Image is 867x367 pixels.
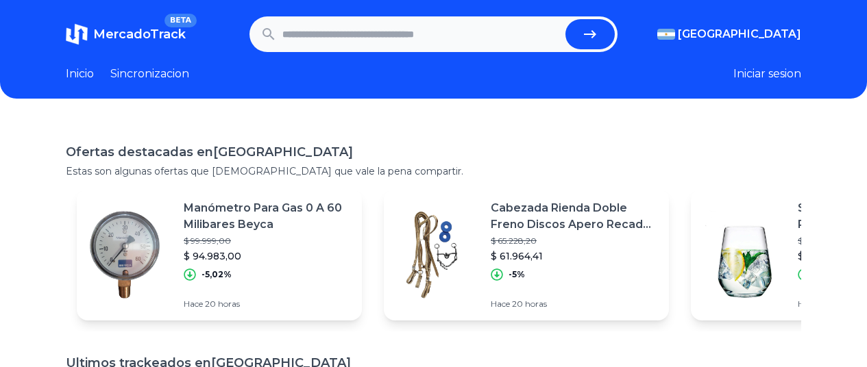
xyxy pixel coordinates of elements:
[184,249,351,263] p: $ 94.983,00
[66,142,801,162] h1: Ofertas destacadas en [GEOGRAPHIC_DATA]
[66,164,801,178] p: Estas son algunas ofertas que [DEMOGRAPHIC_DATA] que vale la pena compartir.
[491,200,658,233] p: Cabezada Rienda Doble Freno Discos Apero Recado Montura
[184,236,351,246] p: $ 99.999,00
[384,189,669,320] a: Featured imageCabezada Rienda Doble Freno Discos Apero Recado Montura$ 65.228,20$ 61.964,41-5%Hac...
[491,236,658,246] p: $ 65.228,20
[678,26,801,42] span: [GEOGRAPHIC_DATA]
[77,189,362,320] a: Featured imageManómetro Para Gas 0 A 60 Milibares Beyca$ 99.999,00$ 94.983,00-5,02%Hace 20 horas
[184,200,351,233] p: Manómetro Para Gas 0 A 60 Milibares Beyca
[657,29,675,40] img: Argentina
[66,66,94,82] a: Inicio
[657,26,801,42] button: [GEOGRAPHIC_DATA]
[384,207,480,303] img: Featured image
[202,269,232,280] p: -5,02%
[733,66,801,82] button: Iniciar sesion
[66,23,186,45] a: MercadoTrackBETA
[77,207,173,303] img: Featured image
[110,66,189,82] a: Sincronizacion
[509,269,525,280] p: -5%
[491,299,658,309] p: Hace 20 horas
[66,23,88,45] img: MercadoTrack
[691,207,787,303] img: Featured image
[491,249,658,263] p: $ 61.964,41
[164,14,197,27] span: BETA
[184,299,351,309] p: Hace 20 horas
[93,27,186,42] span: MercadoTrack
